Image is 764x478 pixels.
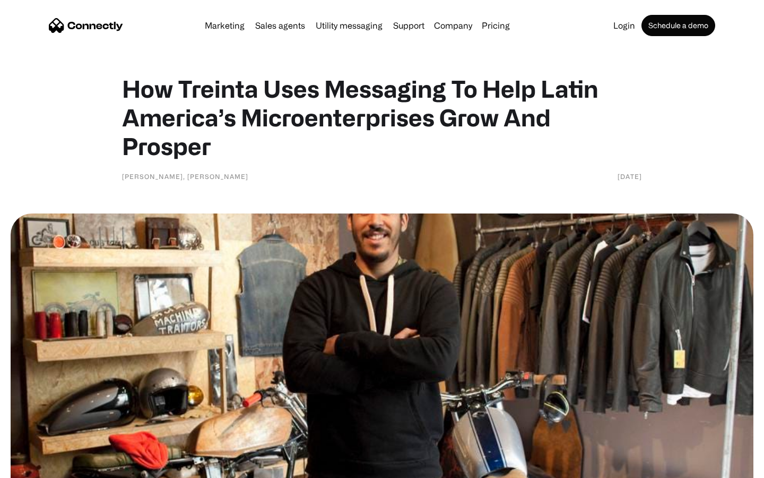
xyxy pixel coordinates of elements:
aside: Language selected: English [11,459,64,474]
a: Support [389,21,429,30]
a: Marketing [201,21,249,30]
a: Schedule a demo [641,15,715,36]
div: [PERSON_NAME], [PERSON_NAME] [122,171,248,182]
div: Company [434,18,472,33]
h1: How Treinta Uses Messaging To Help Latin America’s Microenterprises Grow And Prosper [122,74,642,160]
a: Sales agents [251,21,309,30]
ul: Language list [21,459,64,474]
a: Pricing [477,21,514,30]
div: [DATE] [618,171,642,182]
a: Login [609,21,639,30]
a: Utility messaging [311,21,387,30]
